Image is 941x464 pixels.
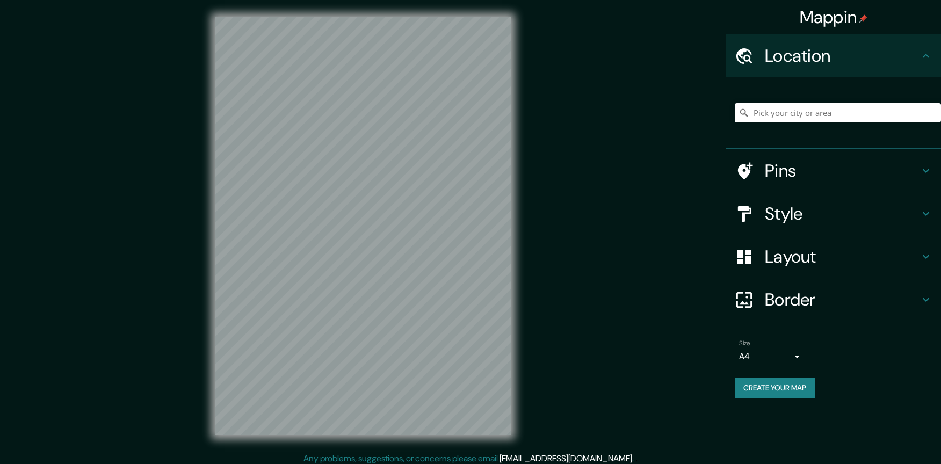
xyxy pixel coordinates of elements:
h4: Border [765,289,920,310]
h4: Location [765,45,920,67]
h4: Mappin [800,6,868,28]
div: Border [726,278,941,321]
h4: Layout [765,246,920,267]
img: pin-icon.png [859,15,867,23]
input: Pick your city or area [735,103,941,122]
button: Create your map [735,378,815,398]
div: Location [726,34,941,77]
div: Layout [726,235,941,278]
label: Size [739,339,750,348]
a: [EMAIL_ADDRESS][DOMAIN_NAME] [500,453,632,464]
canvas: Map [215,17,511,435]
h4: Style [765,203,920,224]
div: Pins [726,149,941,192]
div: A4 [739,348,804,365]
h4: Pins [765,160,920,182]
div: Style [726,192,941,235]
